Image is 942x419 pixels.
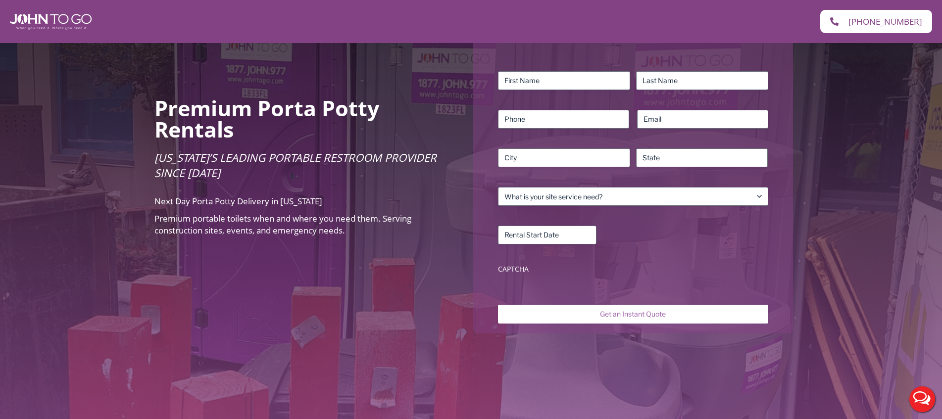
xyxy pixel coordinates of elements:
[498,305,768,324] input: Get an Instant Quote
[902,379,942,419] button: Live Chat
[10,14,92,30] img: John To Go
[498,226,596,244] input: Rental Start Date
[637,110,768,129] input: Email
[820,10,932,33] a: [PHONE_NUMBER]
[636,71,768,90] input: Last Name
[848,17,922,26] span: [PHONE_NUMBER]
[154,97,459,140] h2: Premium Porta Potty Rentals
[498,71,630,90] input: First Name
[498,148,630,167] input: City
[498,264,768,274] label: CAPTCHA
[636,148,768,167] input: State
[498,110,629,129] input: Phone
[154,195,322,207] span: Next Day Porta Potty Delivery in [US_STATE]
[154,213,411,236] span: Premium portable toilets when and where you need them. Serving construction sites, events, and em...
[154,150,437,180] span: [US_STATE]’s Leading Portable Restroom Provider Since [DATE]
